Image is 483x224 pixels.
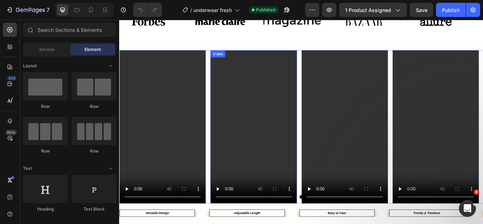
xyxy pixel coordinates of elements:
[106,35,206,214] video: Video
[319,35,419,214] video: Video
[210,204,214,208] button: Dot
[459,200,476,217] iframe: Intercom live chat
[473,189,479,195] span: 3
[213,35,313,214] video: Video
[3,3,53,17] button: 7
[85,46,101,53] span: Element
[46,6,50,14] p: 7
[39,46,54,53] span: Section
[256,7,275,13] span: Published
[107,36,122,43] div: Video
[23,23,116,37] input: Search Sections & Elements
[23,165,32,172] span: Text
[23,148,68,154] div: Row
[23,63,37,69] span: Layout
[105,163,116,174] span: Toggle open
[72,103,116,110] div: Row
[7,75,17,81] div: 450
[72,148,116,154] div: Row
[23,103,68,110] div: Row
[193,6,232,14] span: underwear fresh
[436,3,466,17] button: Publish
[133,3,162,17] div: Undo/Redo
[5,130,17,135] div: Beta
[72,206,116,212] div: Text Block
[190,6,192,14] span: /
[339,3,407,17] button: 1 product assigned
[105,60,116,71] span: Toggle open
[416,7,427,13] span: Save
[345,6,391,14] span: 1 product assigned
[442,6,460,14] div: Publish
[410,3,433,17] button: Save
[119,20,483,224] iframe: Design area
[23,206,68,212] div: Heading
